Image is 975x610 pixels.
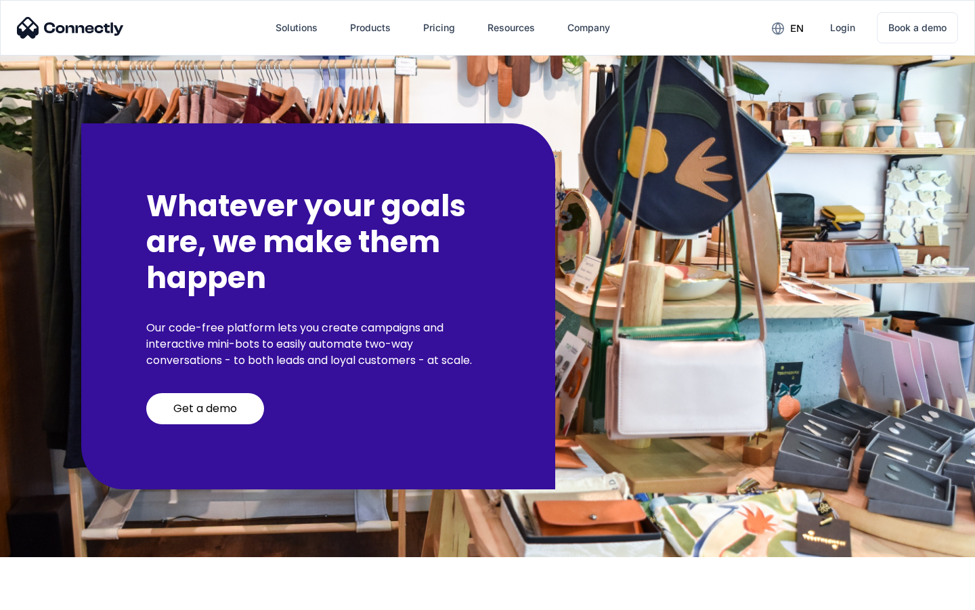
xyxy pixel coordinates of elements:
[276,18,318,37] div: Solutions
[877,12,958,43] a: Book a demo
[173,402,237,415] div: Get a demo
[412,12,466,44] a: Pricing
[830,18,855,37] div: Login
[567,18,610,37] div: Company
[350,18,391,37] div: Products
[14,586,81,605] aside: Language selected: English
[27,586,81,605] ul: Language list
[17,17,124,39] img: Connectly Logo
[423,18,455,37] div: Pricing
[819,12,866,44] a: Login
[790,19,804,38] div: en
[487,18,535,37] div: Resources
[146,320,490,369] p: Our code-free platform lets you create campaigns and interactive mini-bots to easily automate two...
[146,393,264,424] a: Get a demo
[146,188,490,296] h2: Whatever your goals are, we make them happen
